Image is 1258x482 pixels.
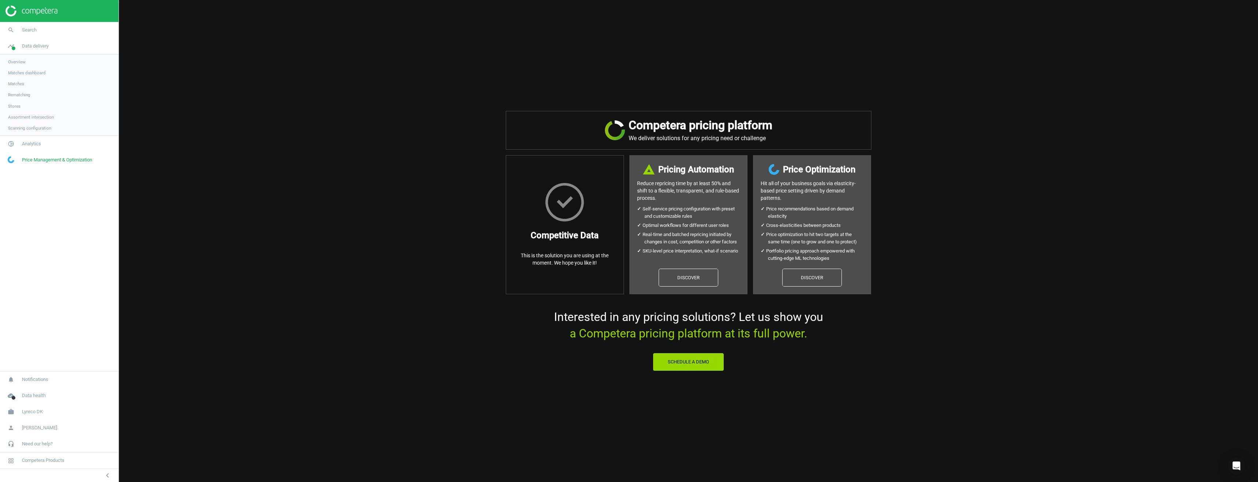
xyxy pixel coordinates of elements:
img: wGWNvw8QSZomAAAAABJRU5ErkJggg== [8,156,14,163]
div: Open Intercom Messenger [1228,457,1245,475]
span: a Competera pricing platform at its full power. [570,326,807,340]
span: Overview [8,59,26,65]
i: search [4,23,18,37]
img: HxscrLsMTvcLXxPnqlhRQhRi+upeiQYiT7g7j1jdpu6T9n6zgWWHzG7gAAAABJRU5ErkJggg== [545,183,584,221]
h3: Pricing Automation [658,163,734,176]
span: Matches [8,81,24,87]
p: Interested in any pricing solutions? Let us show you [506,309,871,342]
h3: Competitive Data [531,229,599,242]
span: Rematching [8,92,30,98]
span: Lyreco DK [22,408,43,415]
span: [PERSON_NAME] [22,425,57,431]
li: Self-service pricing configuration with preset and customizable rules [644,205,740,220]
h3: Price Optimization [783,163,855,176]
img: JRVR7TKHubxRX4WiWFsHXLVQu3oYgKr0EdU6k5jjvBYYAAAAAElFTkSuQmCC [605,120,625,140]
span: Competera Products [22,457,64,464]
i: person [4,421,18,435]
span: Assortment intersection [8,114,54,120]
li: Price optimization to hit two targets at the same time (one to grow and one to protect) [768,231,863,246]
span: Need our help? [22,441,53,447]
h2: Competera pricing platform [629,119,772,132]
span: Matches dashboard [8,70,46,76]
i: timeline [4,39,18,53]
span: Search [22,27,37,33]
i: cloud_done [4,389,18,403]
span: Data delivery [22,43,49,49]
i: pie_chart_outlined [4,137,18,151]
i: chevron_left [103,471,112,480]
span: Scanning configuration [8,125,51,131]
a: Discover [782,269,842,287]
span: Stores [8,103,20,109]
i: notifications [4,373,18,386]
img: wGWNvw8QSZomAAAAABJRU5ErkJggg== [769,164,779,175]
button: Schedule a Demo [653,353,724,371]
span: Analytics [22,141,41,147]
i: headset_mic [4,437,18,451]
p: This is the solution you are using at the moment. We hope you like it! [513,252,616,266]
img: ajHJNr6hYgQAAAAASUVORK5CYII= [5,5,57,16]
span: Price Management & Optimization [22,157,92,163]
p: Reduce repricing time by at least 50% and shift to a flexible, transparent, and rule-based process. [637,180,740,202]
li: Cross-elasticities between products [768,222,863,229]
span: Notifications [22,376,48,383]
i: work [4,405,18,419]
li: Price recommendations based on demand elasticity [768,205,863,220]
span: Data health [22,392,46,399]
p: Hit all of your business goals via elasticity- based price setting driven by demand patterns. [761,180,863,202]
li: Optimal workflows for different user roles [644,222,740,229]
li: SKU-level price interpretation, what-if scenario [644,247,740,255]
a: Discover [659,269,718,287]
li: Real-time and batched repricing initiated by changes in cost, competition or other factors [644,231,740,246]
li: Portfolio pricing approach empowered with cutting-edge ML technologies [768,247,863,262]
button: chevron_left [98,471,117,480]
p: We deliver solutions for any pricing need or challenge [629,135,772,142]
img: DI+PfHAOTJwAAAAASUVORK5CYII= [643,164,655,175]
